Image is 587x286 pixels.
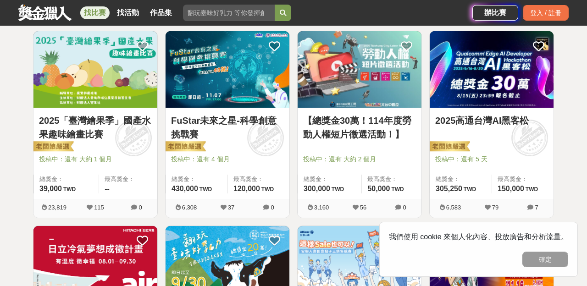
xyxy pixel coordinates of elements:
a: 辦比賽 [472,5,518,21]
span: 79 [492,204,498,211]
a: 2025高通台灣AI黑客松 [435,114,548,127]
span: 投稿中：還有 大約 1 個月 [39,154,152,164]
span: 投稿中：還有 5 天 [435,154,548,164]
span: 7 [535,204,538,211]
span: TWD [526,186,538,192]
img: Cover Image [166,31,289,108]
img: 老闆娘嚴選 [428,141,470,154]
span: 0 [138,204,142,211]
span: 總獎金： [436,175,486,184]
img: 老闆娘嚴選 [32,141,74,154]
span: 39,000 [39,185,62,192]
img: Cover Image [430,31,554,108]
span: 3,160 [314,204,329,211]
span: 56 [360,204,366,211]
span: TWD [464,186,476,192]
img: 老闆娘嚴選 [164,141,206,154]
span: 最高獎金： [367,175,416,184]
span: 23,819 [48,204,66,211]
span: 最高獎金： [498,175,548,184]
img: Cover Image [298,31,421,108]
span: TWD [199,186,212,192]
span: 115 [94,204,104,211]
span: TWD [261,186,274,192]
span: 我們使用 cookie 來個人化內容、投放廣告和分析流量。 [389,233,568,241]
span: 總獎金： [39,175,93,184]
span: 50,000 [367,185,390,192]
div: 登入 / 註冊 [523,5,569,21]
a: 2025「臺灣繪果季」國產水果趣味繪畫比賽 [39,114,152,141]
span: TWD [332,186,344,192]
a: FuStar未來之星-科學創意挑戰賽 [171,114,284,141]
span: TWD [391,186,404,192]
img: Cover Image [33,31,157,108]
input: 翻玩臺味好乳力 等你發揮創意！ [183,5,275,21]
span: 最高獎金： [105,175,152,184]
span: TWD [63,186,76,192]
span: 投稿中：還有 4 個月 [171,154,284,164]
a: 找比賽 [80,6,110,19]
a: 【總獎金30萬！114年度勞動人權短片徵選活動！】 [303,114,416,141]
span: 投稿中：還有 大約 2 個月 [303,154,416,164]
span: 430,000 [172,185,198,192]
a: 作品集 [146,6,176,19]
span: 37 [228,204,234,211]
span: 150,000 [498,185,524,192]
span: 總獎金： [304,175,356,184]
span: 最高獎金： [233,175,284,184]
span: 0 [403,204,406,211]
button: 確定 [522,252,568,267]
span: -- [105,185,110,192]
span: 0 [271,204,274,211]
span: 305,250 [436,185,462,192]
span: 6,583 [446,204,461,211]
span: 120,000 [233,185,260,192]
span: 6,308 [182,204,197,211]
a: 找活動 [113,6,143,19]
span: 總獎金： [172,175,222,184]
span: 300,000 [304,185,330,192]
